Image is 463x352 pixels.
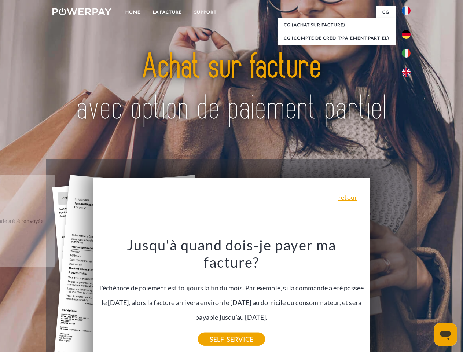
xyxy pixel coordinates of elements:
[402,68,411,77] img: en
[278,32,396,45] a: CG (Compte de crédit/paiement partiel)
[338,194,357,201] a: retour
[52,8,111,15] img: logo-powerpay-white.svg
[434,323,457,346] iframe: Bouton de lancement de la fenêtre de messagerie
[402,49,411,58] img: it
[119,5,147,19] a: Home
[188,5,223,19] a: Support
[278,18,396,32] a: CG (achat sur facture)
[147,5,188,19] a: LA FACTURE
[376,5,396,19] a: CG
[402,30,411,39] img: de
[98,236,365,339] div: L'échéance de paiement est toujours la fin du mois. Par exemple, si la commande a été passée le [...
[98,236,365,271] h3: Jusqu'à quand dois-je payer ma facture?
[70,35,393,140] img: title-powerpay_fr.svg
[402,6,411,15] img: fr
[198,333,265,346] a: SELF-SERVICE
